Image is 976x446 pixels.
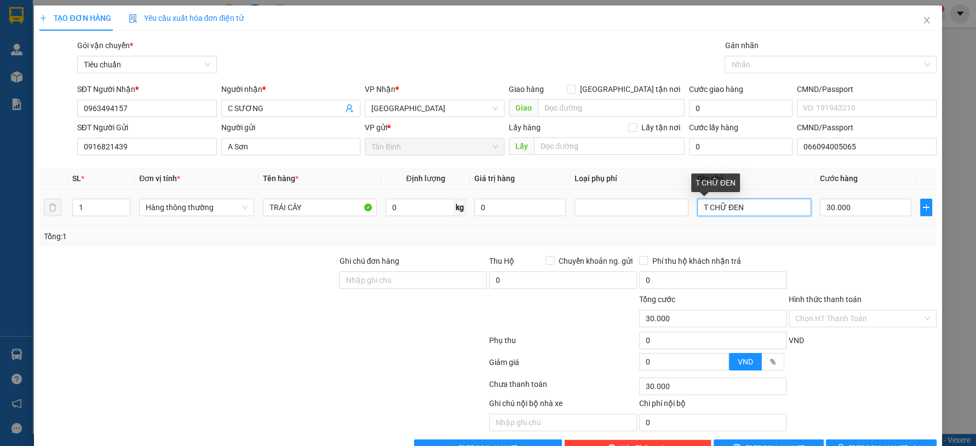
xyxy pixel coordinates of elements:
img: icon [129,14,137,23]
span: Tân Bình [371,138,498,155]
label: Ghi chú đơn hàng [339,257,399,265]
span: SL [72,174,81,183]
span: Yêu cầu xuất hóa đơn điện tử [129,14,244,22]
span: Thu Hộ [489,257,514,265]
input: Ghi chú đơn hàng [339,271,487,289]
span: linhthaotb.tienoanh - In: [61,41,140,60]
div: Chi phí nội bộ [639,397,787,414]
button: Close [911,5,942,36]
div: CMND/Passport [797,121,937,134]
span: Giao hàng [509,85,544,94]
span: Phí thu hộ khách nhận trả [648,255,745,267]
span: % [770,357,776,366]
input: Dọc đường [538,99,685,117]
input: Ghi Chú [697,199,811,216]
span: Hàng thông thường [146,199,248,216]
span: plus [921,203,932,212]
span: Tên hàng [263,174,298,183]
label: Cước lấy hàng [689,123,738,132]
span: TẠO ĐƠN HÀNG [39,14,111,22]
span: Chuyển khoản ng. gửi [554,255,637,267]
span: VP Nhận [365,85,395,94]
span: kg [455,199,466,216]
label: Cước giao hàng [689,85,743,94]
input: Dọc đường [534,137,685,155]
th: Ghi chú [693,168,816,189]
th: Loại phụ phí [570,168,693,189]
div: Phụ thu [488,334,638,354]
span: Lấy hàng [509,123,541,132]
span: Cước hàng [820,174,858,183]
div: VP gửi [365,121,504,134]
span: Lấy [509,137,534,155]
span: Hòa Đông [371,100,498,117]
strong: Nhận: [22,67,139,126]
span: Gửi: [61,6,122,18]
span: Giao [509,99,538,117]
button: plus [920,199,932,216]
span: [GEOGRAPHIC_DATA] tận nơi [576,83,685,95]
div: Tổng: 1 [44,230,377,242]
input: VD: Bàn, Ghế [263,199,377,216]
input: Cước giao hàng [689,100,793,117]
div: SĐT Người Nhận [77,83,217,95]
div: Người gửi [221,121,361,134]
div: Giảm giá [488,356,638,375]
label: Gán nhãn [725,41,758,50]
input: Cước lấy hàng [689,138,793,155]
input: Nhập ghi chú [489,414,637,431]
div: CMND/Passport [797,83,937,95]
span: Giá trị hàng [474,174,515,183]
span: 16:35:41 [DATE] [71,51,135,60]
span: Tổng cước [639,295,675,304]
span: TB1210250062 - [61,31,140,60]
span: user-add [345,104,354,113]
input: 0 [474,199,566,216]
div: Ghi chú nội bộ nhà xe [489,397,637,414]
span: Nhàn - 0966925902 [61,20,138,29]
div: Chưa thanh toán [488,378,638,397]
span: Lấy tận nơi [637,121,685,134]
div: SĐT Người Gửi [77,121,217,134]
button: delete [44,199,61,216]
span: plus [39,14,47,22]
span: Tiêu chuẩn [84,56,210,73]
span: close [922,16,931,25]
div: Người nhận [221,83,361,95]
span: Đơn vị tính [139,174,180,183]
span: VND [789,336,804,345]
span: VND [738,357,753,366]
label: Hình thức thanh toán [789,295,862,304]
span: Định lượng [406,174,445,183]
span: Tân Bình [81,6,122,18]
div: T CHỮ ĐEN [691,173,740,192]
span: Gói vận chuyển [77,41,133,50]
